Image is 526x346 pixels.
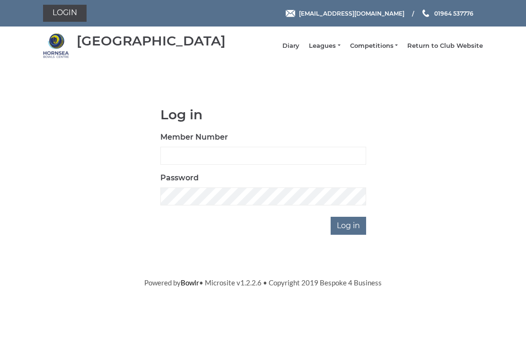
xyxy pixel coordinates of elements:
span: 01964 537776 [434,9,473,17]
span: [EMAIL_ADDRESS][DOMAIN_NAME] [299,9,404,17]
img: Phone us [422,9,429,17]
a: Leagues [309,42,340,50]
a: Email [EMAIL_ADDRESS][DOMAIN_NAME] [286,9,404,18]
div: [GEOGRAPHIC_DATA] [77,34,226,48]
img: Email [286,10,295,17]
input: Log in [331,217,366,235]
a: Return to Club Website [407,42,483,50]
span: Powered by • Microsite v1.2.2.6 • Copyright 2019 Bespoke 4 Business [144,278,382,287]
a: Login [43,5,87,22]
img: Hornsea Bowls Centre [43,33,69,59]
h1: Log in [160,107,366,122]
a: Bowlr [181,278,199,287]
label: Password [160,172,199,184]
a: Competitions [350,42,398,50]
a: Phone us 01964 537776 [421,9,473,18]
label: Member Number [160,132,228,143]
a: Diary [282,42,299,50]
